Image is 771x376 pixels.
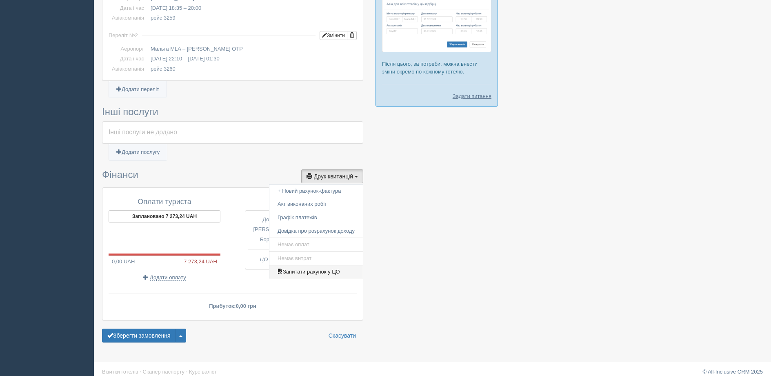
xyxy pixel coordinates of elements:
span: · [186,369,188,375]
span: 2 [135,32,138,38]
td: Дата і час [109,54,147,64]
td: [DATE] 18:35 – 20:00 [147,3,357,13]
a: © All-Inclusive CRM 2025 [702,369,763,375]
p: Прибуток: [109,302,357,310]
td: Дата і час [109,3,147,13]
span: · [140,369,141,375]
h3: Інші послуги [102,107,363,117]
td: ЦО сплатив оператору: [245,255,356,265]
td: До сплати ЦО: [245,215,301,225]
td: Мальта MLA – [PERSON_NAME] OTP [147,44,357,54]
span: 0,00 UAH [109,258,135,265]
span: 7 273,24 UAH [184,258,220,265]
a: Додати оплату [143,274,186,280]
h4: Оплати туриста [109,198,220,206]
td: Борг перед ЦО: [245,235,301,245]
a: Візитки готелів [102,369,138,375]
td: рейс 3260 [147,64,357,74]
td: Авіакомпанія [109,13,147,23]
span: Друк квитанцій [314,173,353,180]
td: Аеропорт [109,44,147,54]
h3: Фінанси [102,169,363,183]
p: Після цього, за потреби, можна внести зміни окремо по кожному готелю. [382,60,491,76]
span: Немає оплат [278,241,309,247]
a: Задати питання [453,92,491,100]
a: Графік платежів [269,211,363,225]
a: Додати послугу [109,144,167,161]
a: Акт виконаних робіт [269,198,363,211]
td: Переліт № [109,27,138,44]
div: Інші послуги не додано [109,128,357,137]
a: Немає оплат [269,238,363,251]
td: [DATE] 22:10 – [DATE] 01:30 [147,54,357,64]
a: Довідка про розрахунок доходу [269,225,363,238]
h4: Розрахунки з ЦО [245,198,357,206]
a: Скасувати [323,329,361,343]
span: Немає витрат [278,255,311,261]
button: Друк квитанцій [301,169,363,183]
a: Додати переліт [109,81,167,98]
td: рейс 3259 [147,13,357,23]
a: Сканер паспорту [143,369,184,375]
button: Зберегти замовлення [102,329,176,343]
a: Немає витрат [269,252,363,265]
button: Заплановано 7 273,24 UAH [109,210,220,222]
a: Запитати рахунок у ЦО [269,265,363,279]
span: 0,00 грн [236,303,256,309]
span: Додати оплату [150,274,186,281]
td: Авіакомпанія [109,64,147,74]
td: [PERSON_NAME]: [245,225,301,235]
a: Курс валют [189,369,217,375]
button: Змінити [320,31,347,40]
a: + Новий рахунок-фактура [269,185,363,198]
